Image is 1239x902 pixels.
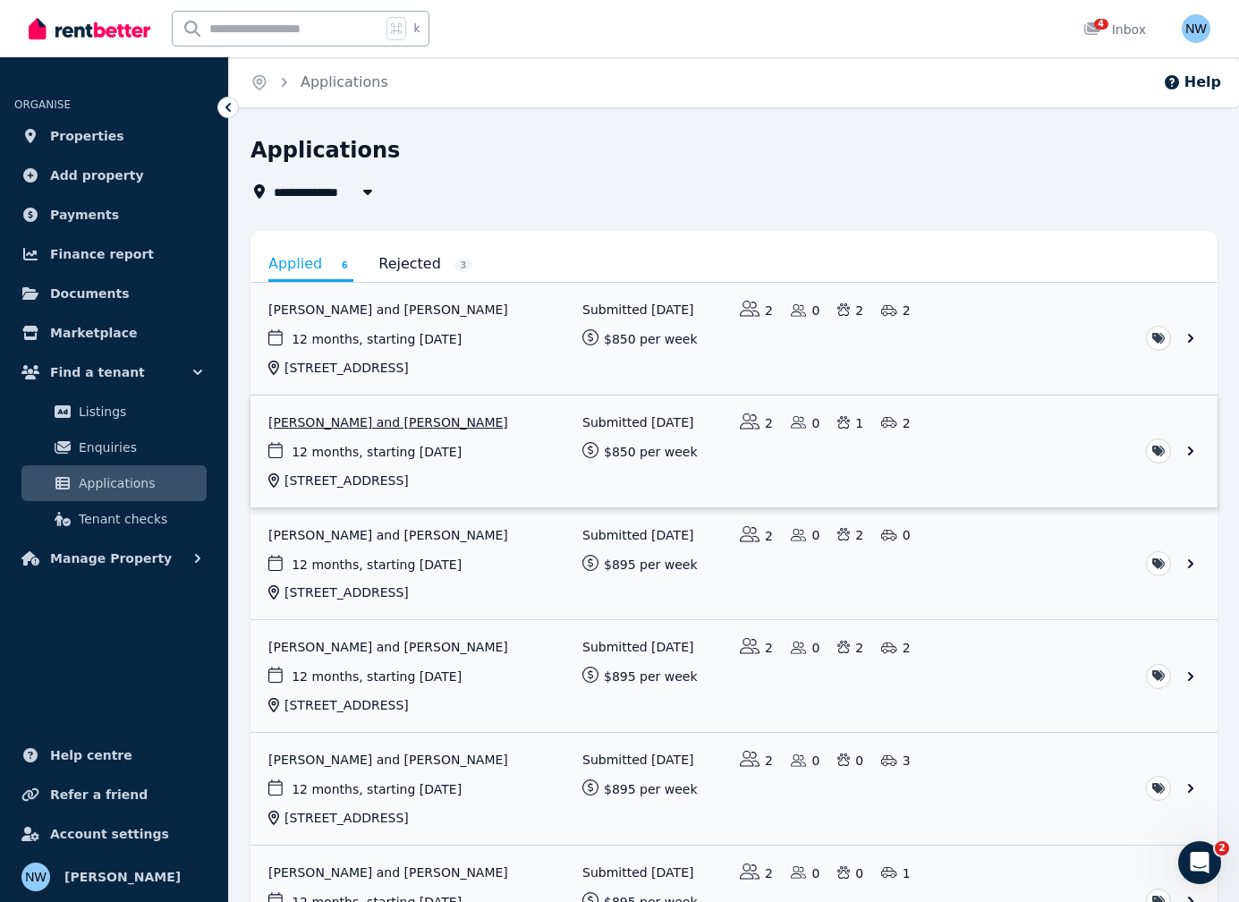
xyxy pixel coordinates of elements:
a: View application: Adriana Ao and Zachary Besson [250,283,1218,395]
span: [PERSON_NAME] [64,866,181,888]
iframe: Intercom live chat [1178,841,1221,884]
span: Manage Property [50,548,172,569]
a: Tenant checks [21,501,207,537]
button: Manage Property [14,540,214,576]
span: 6 [335,259,353,272]
a: Finance report [14,236,214,272]
span: k [413,21,420,36]
span: Applications [79,472,199,494]
span: Refer a friend [50,784,148,805]
a: Listings [21,394,207,430]
span: 2 [1215,841,1229,855]
span: Enquiries [79,437,199,458]
a: Add property [14,157,214,193]
img: Nicole Welch [1182,14,1210,43]
div: Inbox [1083,21,1146,38]
span: 3 [454,259,472,272]
a: View application: Hannah Motley and Jordan Watts [250,733,1218,845]
span: ORGANISE [14,98,71,111]
span: Marketplace [50,322,137,344]
a: Enquiries [21,430,207,465]
a: Properties [14,118,214,154]
span: Help centre [50,745,132,766]
a: Rejected [378,249,472,279]
span: Tenant checks [79,508,199,530]
span: Properties [50,125,124,147]
span: Add property [50,165,144,186]
button: Find a tenant [14,354,214,390]
a: Applications [301,73,388,90]
span: Documents [50,283,130,304]
span: 4 [1094,19,1108,30]
img: RentBetter [29,15,150,42]
span: Payments [50,204,119,225]
a: Applied [268,249,353,282]
a: View application: George Noble and Amber Khan [250,620,1218,732]
a: Refer a friend [14,777,214,813]
h1: Applications [250,136,400,165]
span: Finance report [50,243,154,265]
nav: Breadcrumb [229,57,410,107]
a: Account settings [14,816,214,852]
span: Find a tenant [50,362,145,383]
img: Nicole Welch [21,863,50,891]
a: Applications [21,465,207,501]
a: View application: Nicky Sutton and Michael Sutton [250,508,1218,620]
span: Account settings [50,823,169,845]
a: Documents [14,276,214,311]
a: Marketplace [14,315,214,351]
button: Help [1163,72,1221,93]
a: Help centre [14,737,214,773]
a: Payments [14,197,214,233]
span: Listings [79,401,199,422]
a: View application: Vinicius Benevides Kohn and Laura Vianna [250,396,1218,507]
